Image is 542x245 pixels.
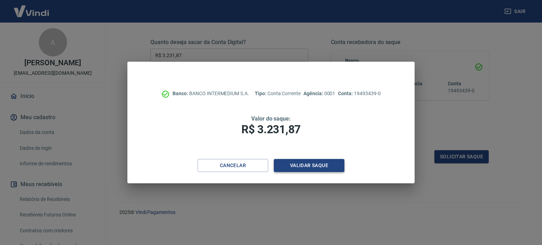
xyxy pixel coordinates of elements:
span: Conta: [338,91,354,96]
span: Tipo: [255,91,267,96]
p: 19493439-0 [338,90,380,97]
span: R$ 3.231,87 [241,123,301,136]
button: Cancelar [198,159,268,172]
p: 0001 [303,90,335,97]
p: BANCO INTERMEDIUM S.A. [173,90,249,97]
span: Valor do saque: [251,115,291,122]
span: Banco: [173,91,189,96]
button: Validar saque [274,159,344,172]
span: Agência: [303,91,324,96]
p: Conta Corrente [255,90,301,97]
